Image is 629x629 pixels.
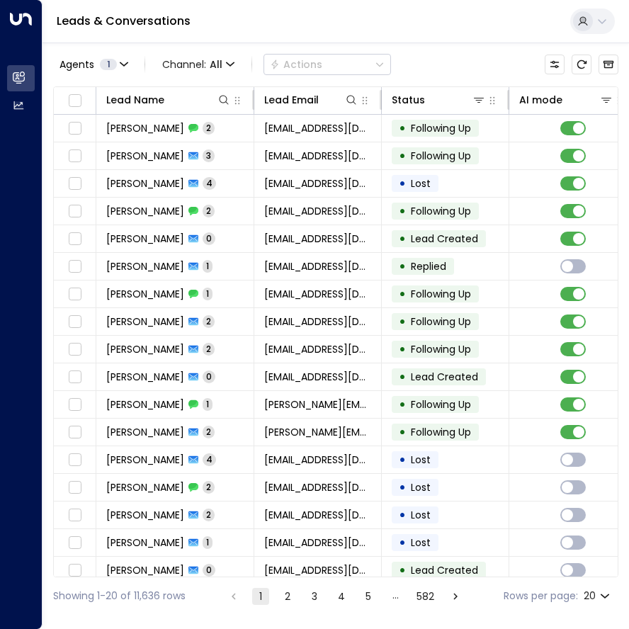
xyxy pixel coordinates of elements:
[399,503,406,527] div: •
[411,370,478,384] span: Lead Created
[66,424,84,441] span: Toggle select row
[411,232,478,246] span: Lead Created
[399,365,406,389] div: •
[447,588,464,605] button: Go to next page
[264,563,371,577] span: semih@chantuque.com
[263,54,391,75] div: Button group with a nested menu
[399,337,406,361] div: •
[203,149,215,161] span: 3
[106,121,184,135] span: Omar Rashid
[66,451,84,469] span: Toggle select row
[264,453,371,467] span: mohd_hashem@hotmail.com
[203,398,212,410] span: 1
[106,176,184,191] span: Aalia Ryaz
[53,55,133,74] button: Agents1
[399,282,406,306] div: •
[399,392,406,416] div: •
[53,589,186,603] div: Showing 1-20 of 11,636 rows
[66,120,84,137] span: Toggle select row
[264,535,371,550] span: semih@chantuque.com
[203,205,215,217] span: 2
[504,589,578,603] label: Rows per page:
[106,91,164,108] div: Lead Name
[519,91,562,108] div: AI mode
[411,453,431,467] span: Lost
[66,258,84,276] span: Toggle select row
[57,13,191,29] a: Leads & Conversations
[106,91,231,108] div: Lead Name
[264,397,371,412] span: g.oggero@prp-co.uk
[411,204,471,218] span: Following Up
[264,204,371,218] span: aaliaryaz78@gmail.com
[399,199,406,223] div: •
[399,310,406,334] div: •
[66,534,84,552] span: Toggle select row
[59,59,94,69] span: Agents
[203,564,215,576] span: 0
[399,558,406,582] div: •
[106,232,184,246] span: Aalia Ryaz
[106,508,184,522] span: Sam Little
[203,536,212,548] span: 1
[106,259,184,273] span: Aalia Ryaz
[264,91,358,108] div: Lead Email
[411,287,471,301] span: Following Up
[66,285,84,303] span: Toggle select row
[66,341,84,358] span: Toggle select row
[66,92,84,110] span: Toggle select all
[157,55,240,74] button: Channel:All
[66,313,84,331] span: Toggle select row
[66,506,84,524] span: Toggle select row
[106,287,184,301] span: Alex Hopkins
[264,121,371,135] span: omarrashid14@hotmail.com
[264,259,371,273] span: aaliaryaz78@gmail.com
[519,91,613,108] div: AI mode
[584,586,613,606] div: 20
[203,426,215,438] span: 2
[66,396,84,414] span: Toggle select row
[106,204,184,218] span: Aalia Ryaz
[399,116,406,140] div: •
[106,425,184,439] span: Amelie Oggero
[106,342,184,356] span: Aslam Babamiya
[399,171,406,195] div: •
[106,535,184,550] span: Semih Erinc
[411,563,478,577] span: Lead Created
[106,397,184,412] span: Amelie Oggero
[106,370,184,384] span: Aslam Babamiya
[106,453,184,467] span: Mohamed Hashem
[599,55,618,74] button: Archived Leads
[66,368,84,386] span: Toggle select row
[203,509,215,521] span: 2
[411,149,471,163] span: Following Up
[66,203,84,220] span: Toggle select row
[210,59,222,70] span: All
[203,122,215,134] span: 2
[387,588,404,605] div: …
[360,588,377,605] button: Go to page 5
[225,587,465,605] nav: pagination navigation
[411,314,471,329] span: Following Up
[263,54,391,75] button: Actions
[203,370,215,382] span: 0
[392,91,486,108] div: Status
[333,588,350,605] button: Go to page 4
[306,588,323,605] button: Go to page 3
[106,314,184,329] span: Alex Hopkins
[157,55,240,74] span: Channel:
[399,254,406,278] div: •
[411,342,471,356] span: Following Up
[264,176,371,191] span: aaliaryaz78@gmail.com
[106,149,184,163] span: Omar Rashid
[264,370,371,384] span: az.babamiya@gmail.com
[203,177,216,189] span: 4
[399,227,406,251] div: •
[411,176,431,191] span: Lost
[66,562,84,579] span: Toggle select row
[106,563,184,577] span: Semih Erinc
[203,232,215,244] span: 0
[203,315,215,327] span: 2
[411,425,471,439] span: Following Up
[66,147,84,165] span: Toggle select row
[264,508,371,522] span: sammy4acres@hotmail.co.uk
